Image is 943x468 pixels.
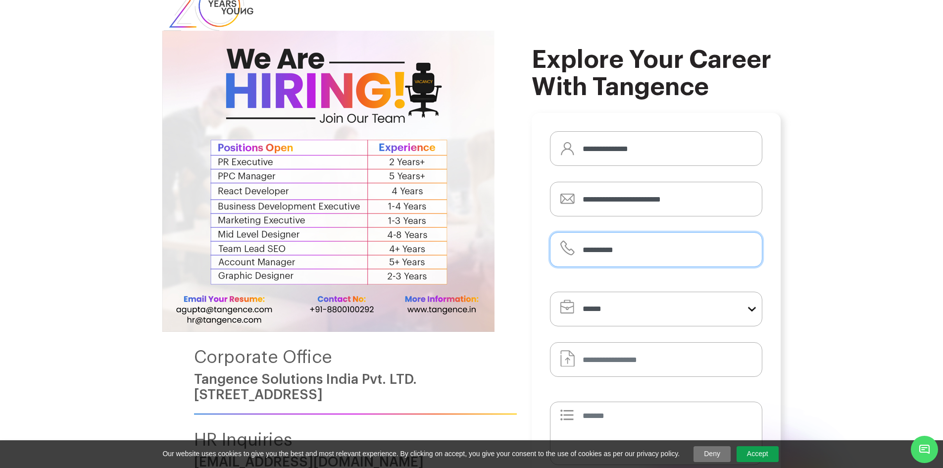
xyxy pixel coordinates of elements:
h4: HR Inquiries [194,430,517,450]
h2: Explore your career with Tangence [532,47,781,101]
span: Chat Widget [911,436,938,463]
a: Tangence Solutions India Pvt. LTD.[STREET_ADDRESS] [194,372,417,402]
select: form-select-lg example [550,292,762,326]
a: Deny [694,446,731,462]
a: Accept [737,446,779,462]
span: Our website uses cookies to give you the best and most relevant experience. By clicking on accept... [162,449,680,459]
h4: Corporate Office [194,348,517,367]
